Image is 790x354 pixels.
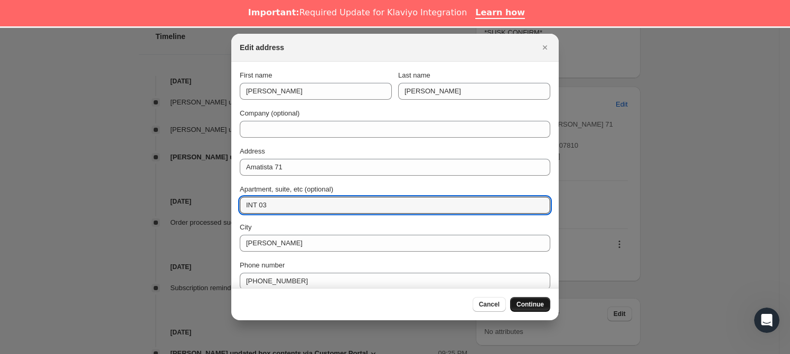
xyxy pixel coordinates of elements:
[398,71,430,79] span: Last name
[248,7,299,17] b: Important:
[516,300,544,309] span: Continue
[538,40,552,55] button: Close
[240,42,284,53] h2: Edit address
[475,7,525,19] a: Learn how
[479,300,500,309] span: Cancel
[240,147,265,155] span: Address
[240,185,333,193] span: Apartment, suite, etc (optional)
[240,71,272,79] span: First name
[510,297,550,312] button: Continue
[240,223,251,231] span: City
[240,261,285,269] span: Phone number
[473,297,506,312] button: Cancel
[240,109,299,117] span: Company (optional)
[754,308,779,333] iframe: Intercom live chat
[248,7,467,18] div: Required Update for Klaviyo Integration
